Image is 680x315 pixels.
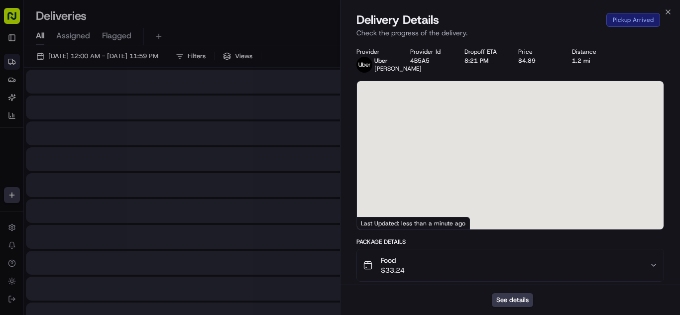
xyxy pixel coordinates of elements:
a: Powered byPylon [70,168,120,176]
div: 8:21 PM [464,57,502,65]
span: [PERSON_NAME] [374,65,422,73]
p: Check the progress of the delivery. [356,28,664,38]
span: Food [381,255,405,265]
a: 📗Knowledge Base [6,140,80,158]
div: Dropoff ETA [464,48,502,56]
div: 💻 [84,145,92,153]
div: Last Updated: less than a minute ago [357,217,470,229]
div: 1.2 mi [572,57,610,65]
a: 💻API Documentation [80,140,164,158]
span: Delivery Details [356,12,439,28]
div: Start new chat [34,95,163,105]
span: API Documentation [94,144,160,154]
span: $33.24 [381,265,405,275]
button: Start new chat [169,98,181,110]
button: See details [492,293,533,307]
button: 4B5A5 [410,57,430,65]
img: uber-new-logo.jpeg [356,57,372,73]
span: Uber [374,57,388,65]
div: Provider [356,48,394,56]
div: Price [518,48,556,56]
div: Distance [572,48,610,56]
img: 1736555255976-a54dd68f-1ca7-489b-9aae-adbdc363a1c4 [10,95,28,113]
span: Knowledge Base [20,144,76,154]
div: Package Details [356,238,664,246]
span: Pylon [99,169,120,176]
input: Clear [26,64,164,75]
button: Food$33.24 [357,249,664,281]
div: Provider Id [410,48,448,56]
div: We're available if you need us! [34,105,126,113]
div: $4.89 [518,57,556,65]
img: Nash [10,10,30,30]
div: 📗 [10,145,18,153]
p: Welcome 👋 [10,40,181,56]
